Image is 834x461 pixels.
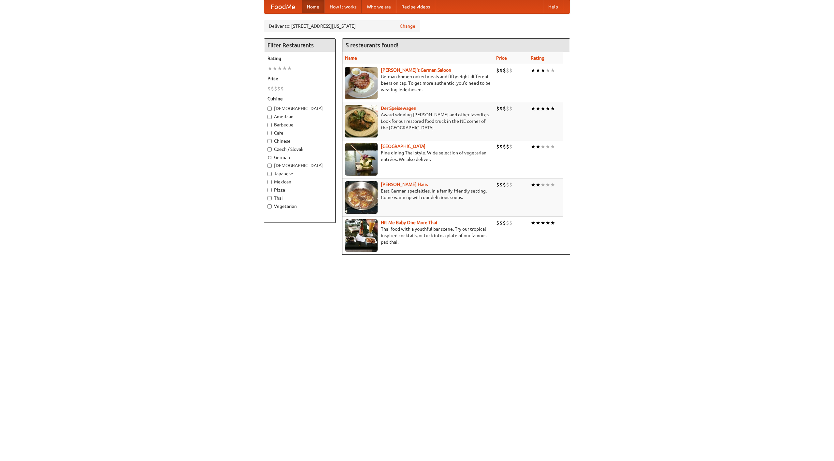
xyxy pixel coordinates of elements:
li: ★ [536,105,540,112]
p: Fine dining Thai-style. Wide selection of vegetarian entrées. We also deliver. [345,150,491,163]
a: Home [302,0,324,13]
li: ★ [267,65,272,72]
li: $ [499,219,503,226]
li: $ [499,105,503,112]
li: ★ [550,219,555,226]
li: $ [506,67,509,74]
li: $ [277,85,280,92]
li: $ [496,181,499,188]
li: $ [274,85,277,92]
li: $ [509,181,512,188]
h5: Price [267,75,332,82]
a: Change [400,23,415,29]
img: speisewagen.jpg [345,105,378,137]
label: Vegetarian [267,203,332,209]
input: Mexican [267,180,272,184]
li: $ [267,85,271,92]
p: Award-winning [PERSON_NAME] and other favorites. Look for our restored food truck in the NE corne... [345,111,491,131]
label: Czech / Slovak [267,146,332,152]
input: Czech / Slovak [267,147,272,151]
li: $ [280,85,284,92]
label: American [267,113,332,120]
li: ★ [545,67,550,74]
a: [PERSON_NAME] Haus [381,182,428,187]
li: ★ [550,143,555,150]
li: ★ [282,65,287,72]
li: $ [503,219,506,226]
li: ★ [536,67,540,74]
a: Der Speisewagen [381,106,416,111]
li: $ [503,105,506,112]
a: Hit Me Baby One More Thai [381,220,437,225]
li: ★ [531,181,536,188]
li: ★ [540,67,545,74]
li: ★ [277,65,282,72]
h4: Filter Restaurants [264,39,335,52]
li: $ [499,181,503,188]
a: [GEOGRAPHIC_DATA] [381,144,425,149]
li: ★ [550,105,555,112]
li: ★ [540,219,545,226]
li: ★ [536,181,540,188]
a: Rating [531,55,544,61]
li: ★ [531,67,536,74]
li: ★ [287,65,292,72]
li: $ [499,143,503,150]
li: $ [506,105,509,112]
li: ★ [545,105,550,112]
img: kohlhaus.jpg [345,181,378,214]
input: [DEMOGRAPHIC_DATA] [267,107,272,111]
label: Pizza [267,187,332,193]
li: $ [496,143,499,150]
input: Japanese [267,172,272,176]
img: babythai.jpg [345,219,378,252]
label: [DEMOGRAPHIC_DATA] [267,162,332,169]
label: German [267,154,332,161]
li: $ [496,105,499,112]
li: ★ [536,219,540,226]
li: $ [506,143,509,150]
li: $ [509,219,512,226]
li: $ [503,181,506,188]
label: Cafe [267,130,332,136]
p: German home-cooked meals and fifty-eight different beers on tap. To get more authentic, you'd nee... [345,73,491,93]
a: [PERSON_NAME]'s German Saloon [381,67,451,73]
a: How it works [324,0,362,13]
input: Barbecue [267,123,272,127]
input: [DEMOGRAPHIC_DATA] [267,164,272,168]
p: East German specialties, in a family-friendly setting. Come warm up with our delicious soups. [345,188,491,201]
input: Thai [267,196,272,200]
label: [DEMOGRAPHIC_DATA] [267,105,332,112]
li: ★ [550,67,555,74]
li: $ [503,67,506,74]
li: $ [496,67,499,74]
li: ★ [545,143,550,150]
a: Help [543,0,563,13]
a: Who we are [362,0,396,13]
div: Deliver to: [STREET_ADDRESS][US_STATE] [264,20,420,32]
li: ★ [550,181,555,188]
img: esthers.jpg [345,67,378,99]
input: Chinese [267,139,272,143]
a: Recipe videos [396,0,435,13]
li: ★ [531,105,536,112]
ng-pluralize: 5 restaurants found! [346,42,398,48]
h5: Cuisine [267,95,332,102]
h5: Rating [267,55,332,62]
li: ★ [531,219,536,226]
li: ★ [536,143,540,150]
li: ★ [531,143,536,150]
input: German [267,155,272,160]
li: ★ [272,65,277,72]
label: Japanese [267,170,332,177]
label: Chinese [267,138,332,144]
li: ★ [540,181,545,188]
a: Name [345,55,357,61]
label: Barbecue [267,122,332,128]
li: $ [271,85,274,92]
